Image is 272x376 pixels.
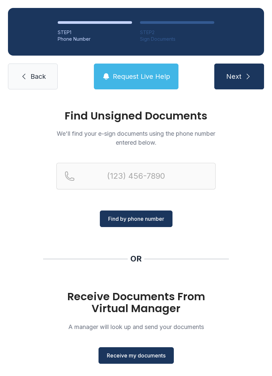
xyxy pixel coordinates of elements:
[108,215,164,223] span: Find by phone number
[113,72,170,81] span: Request Live Help
[56,322,216,331] p: A manager will look up and send your documents
[56,129,216,147] p: We'll find your e-sign documents using the phone number entered below.
[58,29,132,36] div: STEP 1
[140,36,214,42] div: Sign Documents
[107,352,166,359] span: Receive my documents
[56,111,216,121] h1: Find Unsigned Documents
[58,36,132,42] div: Phone Number
[31,72,46,81] span: Back
[56,291,216,314] h1: Receive Documents From Virtual Manager
[130,254,142,264] div: OR
[140,29,214,36] div: STEP 2
[226,72,241,81] span: Next
[56,163,216,189] input: Reservation phone number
